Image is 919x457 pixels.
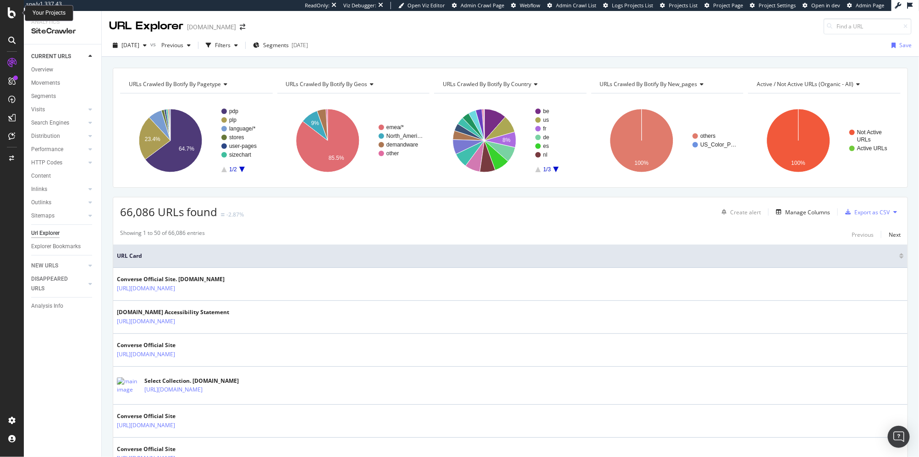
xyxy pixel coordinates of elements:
[461,2,504,9] span: Admin Crawl Page
[386,141,418,148] text: demandware
[31,185,86,194] a: Inlinks
[31,274,77,294] div: DISAPPEARED URLS
[511,2,540,9] a: Webflow
[31,145,86,154] a: Performance
[31,118,86,128] a: Search Engines
[31,171,51,181] div: Content
[117,377,140,394] img: main image
[704,2,743,9] a: Project Page
[328,155,344,162] text: 85.5%
[215,41,231,49] div: Filters
[31,242,81,251] div: Explorer Bookmarks
[31,26,94,37] div: SiteCrawler
[591,101,744,180] div: A chart.
[263,41,289,49] span: Segments
[31,145,63,154] div: Performance
[889,231,901,239] div: Next
[144,385,203,394] a: [URL][DOMAIN_NAME]
[888,38,912,53] button: Save
[386,133,423,139] text: North_Ameri…
[109,38,150,53] button: [DATE]
[229,125,256,132] text: language/*
[121,41,139,49] span: 2025 May. 28th
[145,136,160,142] text: 23.4%
[660,2,698,9] a: Projects List
[434,101,587,180] div: A chart.
[899,41,912,49] div: Save
[547,2,596,9] a: Admin Crawl List
[603,2,653,9] a: Logs Projects List
[117,252,897,260] span: URL Card
[240,24,245,30] div: arrow-right-arrow-left
[543,166,551,173] text: 1/3
[31,52,86,61] a: CURRENT URLS
[811,2,841,9] span: Open in dev
[700,141,737,148] text: US_Color_P…
[398,2,445,9] a: Open Viz Editor
[750,2,796,9] a: Project Settings
[543,117,549,123] text: us
[772,207,830,218] button: Manage Columns
[31,185,47,194] div: Inlinks
[31,18,94,26] div: Analytics
[31,92,95,101] a: Segments
[31,131,86,141] a: Distribution
[120,204,217,219] span: 66,086 URLs found
[857,145,887,152] text: Active URLs
[117,284,175,293] a: [URL][DOMAIN_NAME]
[31,261,86,271] a: NEW URLS
[117,341,205,349] div: Converse Official Site
[792,160,806,166] text: 100%
[277,101,430,180] svg: A chart.
[713,2,743,9] span: Project Page
[158,41,183,49] span: Previous
[543,108,550,114] text: be
[150,40,158,48] span: vs
[31,274,86,294] a: DISAPPEARED URLS
[117,275,225,283] div: Converse Official Site. [DOMAIN_NAME]
[31,301,63,311] div: Analysis Info
[31,105,86,114] a: Visits
[229,117,237,123] text: plp
[31,211,55,221] div: Sitemaps
[31,78,60,88] div: Movements
[634,160,649,166] text: 100%
[31,228,95,238] a: Url Explorer
[31,198,51,207] div: Outlinks
[888,426,910,448] div: Open Intercom Messenger
[543,125,546,132] text: fr
[842,205,890,219] button: Export as CSV
[31,131,60,141] div: Distribution
[187,22,236,32] div: [DOMAIN_NAME]
[117,412,205,420] div: Converse Official Site
[109,18,183,34] div: URL Explorer
[31,301,95,311] a: Analysis Info
[31,52,71,61] div: CURRENT URLS
[31,105,45,114] div: Visits
[857,129,882,136] text: Not Active
[543,152,547,158] text: nl
[33,9,66,17] div: Your Projects
[229,143,257,149] text: user-pages
[120,101,273,180] div: A chart.
[31,228,60,238] div: Url Explorer
[386,150,399,157] text: other
[452,2,504,9] a: Admin Crawl Page
[854,208,890,216] div: Export as CSV
[700,133,715,139] text: others
[229,134,244,141] text: stores
[117,421,175,430] a: [URL][DOMAIN_NAME]
[443,80,531,88] span: URLs Crawled By Botify By country
[441,77,578,92] h4: URLs Crawled By Botify By country
[31,261,58,271] div: NEW URLS
[785,208,830,216] div: Manage Columns
[31,158,86,168] a: HTTP Codes
[117,350,175,359] a: [URL][DOMAIN_NAME]
[31,118,69,128] div: Search Engines
[556,2,596,9] span: Admin Crawl List
[179,146,194,152] text: 64.7%
[803,2,841,9] a: Open in dev
[284,77,422,92] h4: URLs Crawled By Botify By geos
[229,166,237,173] text: 1/2
[856,2,885,9] span: Admin Page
